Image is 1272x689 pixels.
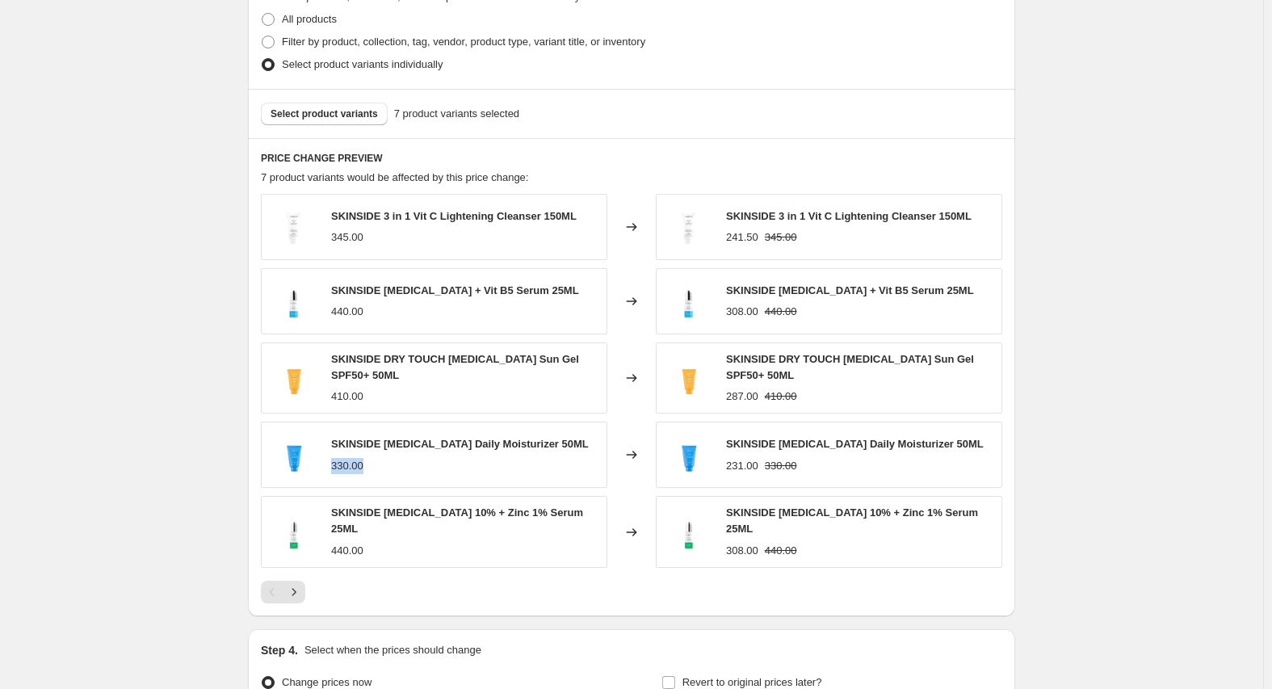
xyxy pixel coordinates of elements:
[331,438,589,450] span: SKINSIDE [MEDICAL_DATA] Daily Moisturizer 50ML
[282,36,645,48] span: Filter by product, collection, tag, vendor, product type, variant title, or inventory
[765,304,797,320] strike: 440.00
[270,508,318,557] img: niacinamide-stand-alone-color_80x.jpg
[726,543,758,559] div: 308.00
[726,506,978,535] span: SKINSIDE [MEDICAL_DATA] 10% + Zinc 1% Serum 25ML
[665,431,713,479] img: moist-stand-alone-color-1_80x.jpg
[682,676,822,688] span: Revert to original prices later?
[270,354,318,402] img: Sun-stand-alone-color_80x.jpg
[726,210,972,222] span: SKINSIDE 3 in 1 Vit C Lightening Cleanser 150ML
[765,389,797,405] strike: 410.00
[331,389,363,405] div: 410.00
[726,304,758,320] div: 308.00
[394,106,519,122] span: 7 product variants selected
[765,229,797,246] strike: 345.00
[282,676,372,688] span: Change prices now
[331,284,579,296] span: SKINSIDE [MEDICAL_DATA] + Vit B5 Serum 25ML
[261,152,1002,165] h6: PRICE CHANGE PREVIEW
[331,353,579,381] span: SKINSIDE DRY TOUCH [MEDICAL_DATA] Sun Gel SPF50+ 50ML
[283,581,305,603] button: Next
[270,431,318,479] img: moist-stand-alone-color-1_80x.jpg
[304,642,481,658] p: Select when the prices should change
[261,103,388,125] button: Select product variants
[271,107,378,120] span: Select product variants
[726,438,984,450] span: SKINSIDE [MEDICAL_DATA] Daily Moisturizer 50ML
[331,304,363,320] div: 440.00
[331,506,583,535] span: SKINSIDE [MEDICAL_DATA] 10% + Zinc 1% Serum 25ML
[331,458,363,474] div: 330.00
[270,203,318,251] img: cleanser-stand-alone-color_80x.jpg
[261,171,528,183] span: 7 product variants would be affected by this price change:
[726,389,758,405] div: 287.00
[726,284,974,296] span: SKINSIDE [MEDICAL_DATA] + Vit B5 Serum 25ML
[726,458,758,474] div: 231.00
[665,277,713,326] img: Ha-serum_80x.jpg
[331,210,577,222] span: SKINSIDE 3 in 1 Vit C Lightening Cleanser 150ML
[331,229,363,246] div: 345.00
[282,13,337,25] span: All products
[726,229,758,246] div: 241.50
[261,581,305,603] nav: Pagination
[665,354,713,402] img: Sun-stand-alone-color_80x.jpg
[282,58,443,70] span: Select product variants individually
[331,543,363,559] div: 440.00
[270,277,318,326] img: Ha-serum_80x.jpg
[261,642,298,658] h2: Step 4.
[665,508,713,557] img: niacinamide-stand-alone-color_80x.jpg
[765,458,797,474] strike: 330.00
[665,203,713,251] img: cleanser-stand-alone-color_80x.jpg
[726,353,974,381] span: SKINSIDE DRY TOUCH [MEDICAL_DATA] Sun Gel SPF50+ 50ML
[765,543,797,559] strike: 440.00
